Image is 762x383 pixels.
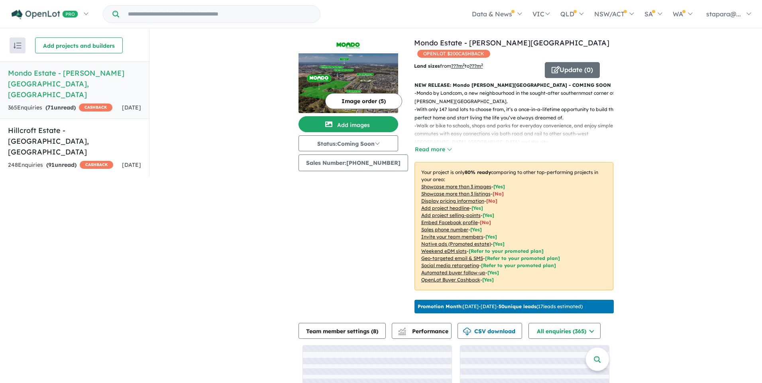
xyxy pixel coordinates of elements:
[45,104,76,111] strong: ( unread)
[481,63,483,67] sup: 2
[481,262,556,268] span: [Refer to your promoted plan]
[121,6,318,23] input: Try estate name, suburb, builder or developer
[499,303,536,309] b: 50 unique leads
[414,38,609,47] a: Mondo Estate - [PERSON_NAME][GEOGRAPHIC_DATA]
[8,68,141,100] h5: Mondo Estate - [PERSON_NAME][GEOGRAPHIC_DATA] , [GEOGRAPHIC_DATA]
[299,53,398,113] img: Mondo Estate - Edmondson Park
[493,241,505,247] span: [Yes]
[465,63,483,69] span: to
[373,328,376,335] span: 8
[299,154,408,171] button: Sales Number:[PHONE_NUMBER]
[46,161,77,168] strong: ( unread)
[325,93,402,109] button: Image order (5)
[417,50,490,58] span: OPENLOT $ 200 CASHBACK
[299,116,398,132] button: Add images
[463,328,471,336] img: download icon
[418,303,463,309] b: Promotion Month:
[414,122,620,146] p: - Walk or bike to schools, shops and parks for everyday convenience, and enjoy simple commutes wi...
[480,219,491,225] span: [ No ]
[493,184,505,190] span: [ Yes ]
[122,104,141,111] span: [DATE]
[80,161,113,169] span: CASHBACK
[414,89,620,106] p: - Mondo by Landcom, a new neighbourhood in the sought-after southernmost corner of [PERSON_NAME][...
[398,328,405,332] img: line-chart.svg
[8,103,112,113] div: 365 Enquir ies
[414,106,620,122] p: - With only 147 land lots to choose from, it’s a once-in-a-lifetime opportunity to build the perf...
[485,234,497,240] span: [ Yes ]
[12,10,78,20] img: Openlot PRO Logo White
[14,43,22,49] img: sort.svg
[470,227,482,233] span: [ Yes ]
[485,255,560,261] span: [Refer to your promoted plan]
[469,63,483,69] u: ???m
[421,262,479,268] u: Social media retargeting
[122,161,141,168] span: [DATE]
[469,248,544,254] span: [Refer to your promoted plan]
[299,135,398,151] button: Status:Coming Soon
[471,205,483,211] span: [ Yes ]
[398,330,406,335] img: bar-chart.svg
[528,323,601,339] button: All enquiries (365)
[421,248,467,254] u: Weekend eDM slots
[482,277,494,283] span: [Yes]
[421,205,469,211] u: Add project headline
[487,270,499,276] span: [Yes]
[299,37,398,113] a: Mondo Estate - Edmondson Park LogoMondo Estate - Edmondson Park
[706,10,741,18] span: stapara@...
[421,270,485,276] u: Automated buyer follow-up
[421,191,491,197] u: Showcase more than 3 listings
[8,125,141,157] h5: Hillcroft Estate - [GEOGRAPHIC_DATA] , [GEOGRAPHIC_DATA]
[451,63,465,69] u: ??? m
[399,328,448,335] span: Performance
[421,227,468,233] u: Sales phone number
[421,277,480,283] u: OpenLot Buyer Cashback
[421,255,483,261] u: Geo-targeted email & SMS
[35,37,123,53] button: Add projects and builders
[421,241,491,247] u: Native ads (Promoted estate)
[486,198,497,204] span: [ No ]
[48,161,55,168] span: 91
[8,160,113,170] div: 248 Enquir ies
[421,212,481,218] u: Add project selling-points
[465,169,491,175] b: 80 % ready
[299,323,386,339] button: Team member settings (8)
[421,234,483,240] u: Invite your team members
[463,63,465,67] sup: 2
[421,184,491,190] u: Showcase more than 3 images
[79,104,112,111] span: CASHBACK
[302,41,395,50] img: Mondo Estate - Edmondson Park Logo
[421,198,484,204] u: Display pricing information
[458,323,522,339] button: CSV download
[392,323,452,339] button: Performance
[493,191,504,197] span: [ No ]
[421,219,478,225] u: Embed Facebook profile
[414,145,452,154] button: Read more
[47,104,54,111] span: 71
[414,63,440,69] b: Land sizes
[414,62,539,70] p: from
[545,62,600,78] button: Update (0)
[418,303,583,310] p: [DATE] - [DATE] - ( 17 leads estimated)
[483,212,494,218] span: [ Yes ]
[414,81,613,89] p: NEW RELEASE: Mondo [PERSON_NAME][GEOGRAPHIC_DATA] - COMING SOON
[414,162,613,290] p: Your project is only comparing to other top-performing projects in your area: - - - - - - - - - -...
